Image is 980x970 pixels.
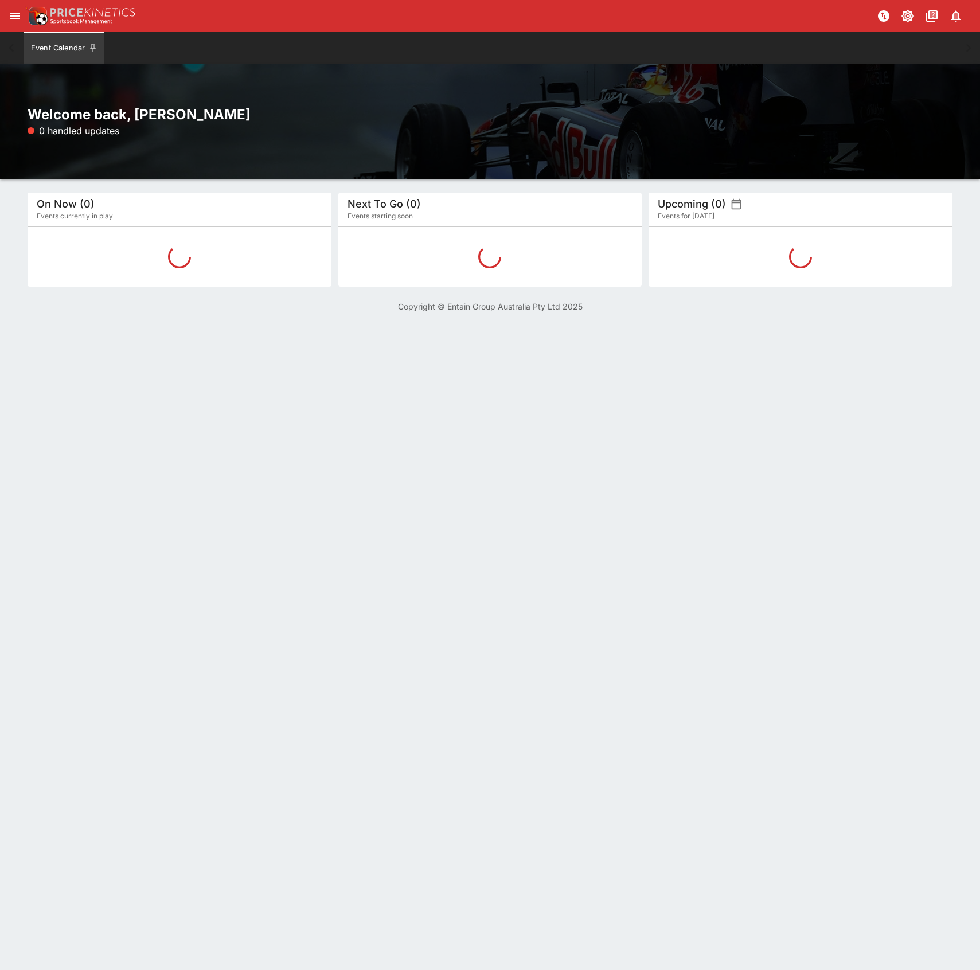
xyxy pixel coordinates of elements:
[37,210,113,222] span: Events currently in play
[28,124,119,138] p: 0 handled updates
[348,197,421,210] h5: Next To Go (0)
[946,6,966,26] button: Notifications
[922,6,942,26] button: Documentation
[50,19,112,24] img: Sportsbook Management
[24,32,104,64] button: Event Calendar
[897,6,918,26] button: Toggle light/dark mode
[5,6,25,26] button: open drawer
[50,8,135,17] img: PriceKinetics
[658,210,714,222] span: Events for [DATE]
[37,197,95,210] h5: On Now (0)
[658,197,726,210] h5: Upcoming (0)
[28,105,331,123] h2: Welcome back, [PERSON_NAME]
[25,5,48,28] img: PriceKinetics Logo
[873,6,894,26] button: NOT Connected to PK
[348,210,413,222] span: Events starting soon
[731,198,742,210] button: settings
